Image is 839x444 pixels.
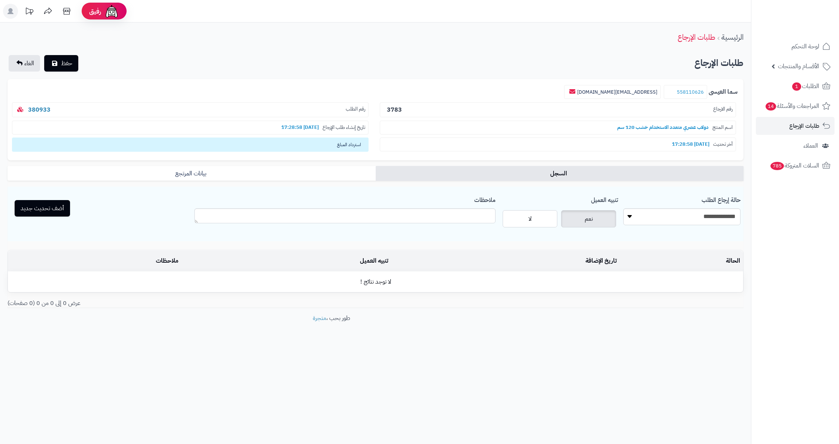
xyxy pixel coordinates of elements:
[278,124,322,131] b: [DATE] 17:28:58
[322,124,365,131] span: تاريخ إنشاء طلب الإرجاع
[702,193,740,205] label: حالة إرجاع الطلب
[678,31,715,43] a: طلبات الإرجاع
[8,251,181,271] td: ملاحظات
[2,299,376,308] div: عرض 0 إلى 0 من 0 (0 صفحات)
[713,141,733,148] span: آخر تحديث
[803,141,818,151] span: العملاء
[756,137,835,155] a: العملاء
[591,193,618,205] label: تنبيه العميل
[614,124,712,131] b: دولاب عصري متعدد الاستخدام خشب 120 سم
[756,77,835,95] a: الطلبات1
[391,251,620,271] td: تاريخ الإضافة
[9,55,40,72] a: الغاء
[528,214,531,223] span: لا
[28,105,51,114] a: 380933
[677,88,704,96] a: 558110626
[474,193,496,205] label: ملاحظات
[766,102,776,111] span: 14
[712,124,733,131] span: اسم المنتج
[577,88,657,96] a: [EMAIL_ADDRESS][DOMAIN_NAME]
[8,272,743,292] td: لا توجد نتائج !
[721,31,743,43] a: الرئيسية
[694,55,743,71] h2: طلبات الإرجاع
[765,101,819,111] span: المراجعات والأسئلة
[61,59,72,68] span: حفظ
[20,4,39,21] a: تحديثات المنصة
[181,251,391,271] td: تنبيه العميل
[346,106,365,114] span: رقم الطلب
[313,314,326,323] a: متجرة
[668,141,713,148] b: [DATE] 17:28:58
[44,55,78,72] button: حفظ
[12,138,369,152] span: استرداد المبلغ
[15,200,70,217] button: أضف تحديث جديد
[89,7,101,16] span: رفيق
[792,82,801,91] span: 1
[585,214,593,223] span: نعم
[713,106,733,114] span: رقم الارجاع
[376,166,744,181] a: السجل
[756,97,835,115] a: المراجعات والأسئلة14
[791,81,819,91] span: الطلبات
[104,4,119,19] img: ai-face.png
[756,157,835,175] a: السلات المتروكة785
[756,117,835,135] a: طلبات الإرجاع
[709,88,737,96] b: سما العيسى
[791,41,819,52] span: لوحة التحكم
[770,160,819,171] span: السلات المتروكة
[620,251,743,271] td: الحالة
[778,61,819,72] span: الأقسام والمنتجات
[7,166,376,181] a: بيانات المرتجع
[789,121,819,131] span: طلبات الإرجاع
[387,105,402,114] b: 3783
[24,59,34,68] span: الغاء
[756,37,835,55] a: لوحة التحكم
[770,162,784,170] span: 785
